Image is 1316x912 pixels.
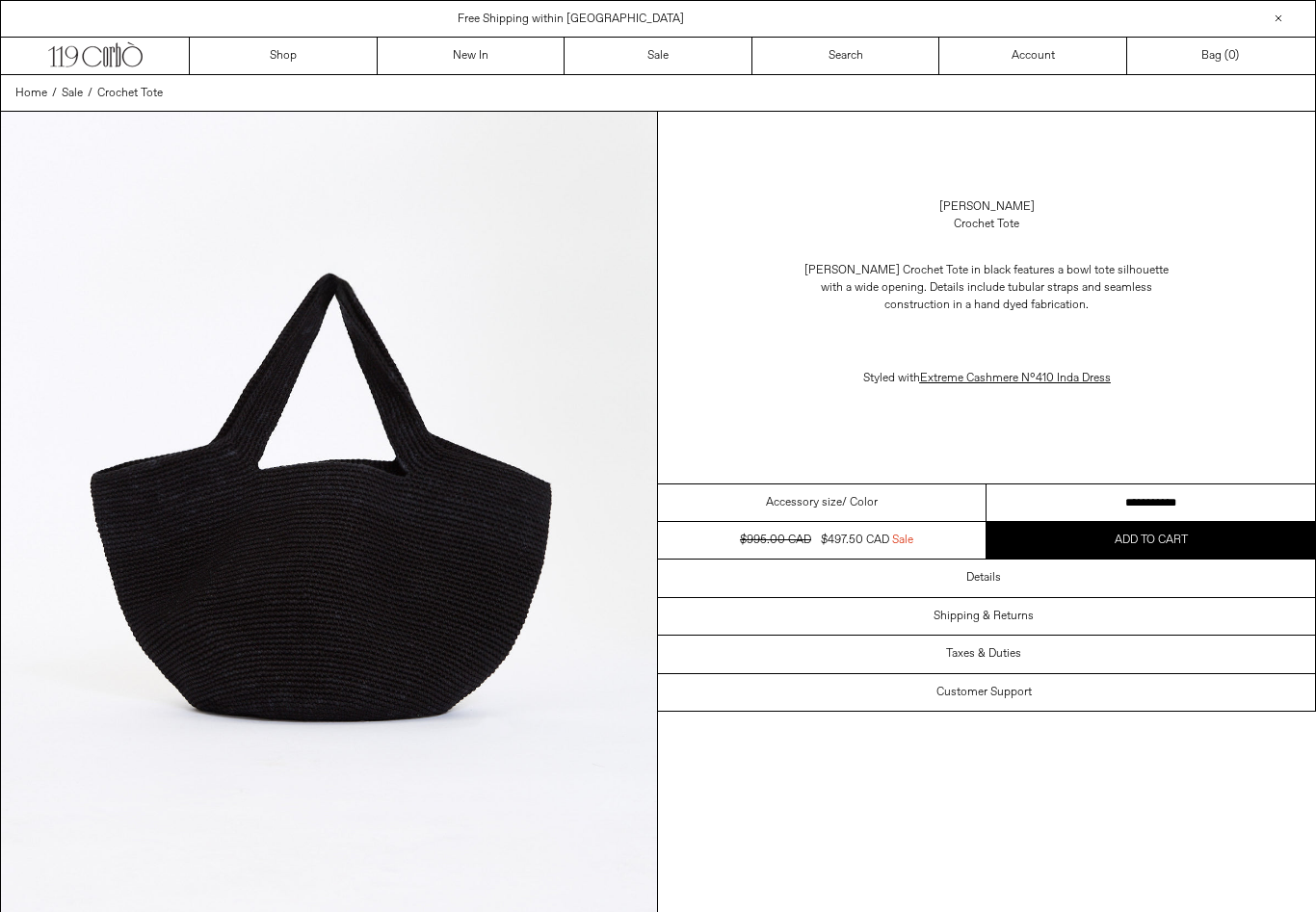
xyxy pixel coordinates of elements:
[378,38,566,74] a: New In
[1127,38,1315,74] a: Bag ()
[954,216,1019,233] div: Crochet Tote
[821,533,889,548] span: $497.50 CAD
[740,533,811,548] s: $995.00 CAD
[892,532,913,549] span: Sale
[15,86,47,101] span: Home
[88,85,92,102] span: /
[190,38,378,74] a: Shop
[97,86,163,101] span: Crochet Tote
[1228,48,1235,64] span: 0
[1228,47,1239,65] span: )
[62,86,83,101] span: Sale
[939,198,1035,216] a: [PERSON_NAME]
[939,38,1127,74] a: Account
[842,494,878,511] span: / Color
[97,85,163,102] a: Crochet Tote
[934,610,1034,623] h3: Shipping & Returns
[946,647,1021,661] h3: Taxes & Duties
[794,360,1179,397] p: Styled with
[936,686,1032,699] h3: Customer Support
[52,85,57,102] span: /
[920,371,1111,386] a: Extreme Cashmere N°410 Inda Dress
[1115,533,1188,548] span: Add to cart
[62,85,83,102] a: Sale
[752,38,940,74] a: Search
[987,522,1315,559] button: Add to cart
[766,494,842,511] span: Accessory size
[565,38,752,74] a: Sale
[458,12,684,27] a: Free Shipping within [GEOGRAPHIC_DATA]
[15,85,47,102] a: Home
[966,571,1001,585] h3: Details
[794,252,1179,324] p: [PERSON_NAME] Crochet Tote in black features a bowl tote silhouette with a wide opening. Details ...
